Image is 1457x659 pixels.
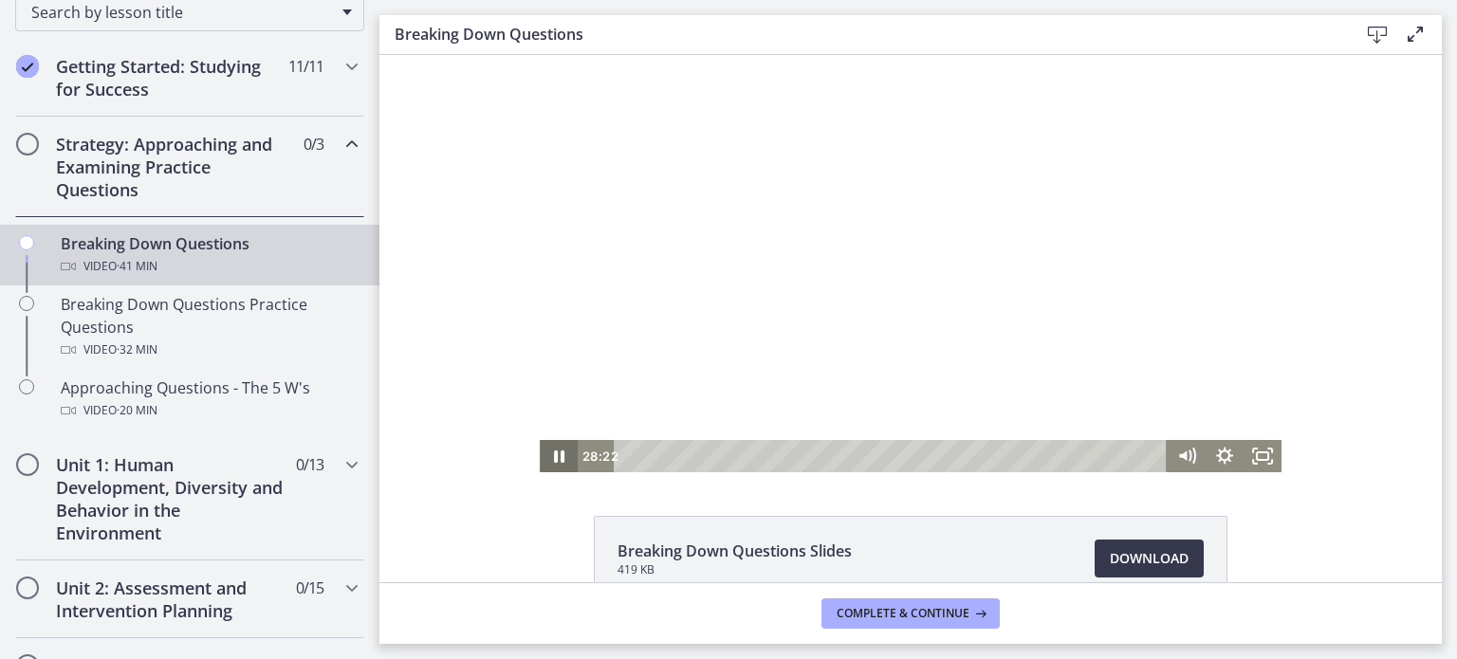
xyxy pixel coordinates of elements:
h3: Breaking Down Questions [395,23,1328,46]
span: Breaking Down Questions Slides [618,540,852,562]
button: Fullscreen [864,385,902,417]
button: Complete & continue [821,598,1000,629]
h2: Unit 2: Assessment and Intervention Planning [56,577,287,622]
button: Show settings menu [826,385,864,417]
div: Video [61,399,357,422]
span: 11 / 11 [288,55,323,78]
span: · 20 min [117,399,157,422]
span: 0 / 3 [304,133,323,156]
a: Download [1095,540,1204,577]
span: · 41 min [117,255,157,278]
span: 419 KB [618,562,852,577]
button: Mute [788,385,826,417]
span: · 32 min [117,339,157,361]
span: Search by lesson title [31,2,333,23]
div: Video [61,255,357,278]
i: Completed [16,55,39,78]
iframe: Video Lesson [379,55,1442,472]
div: Breaking Down Questions [61,232,357,278]
span: 0 / 15 [296,577,323,599]
div: Video [61,339,357,361]
h2: Getting Started: Studying for Success [56,55,287,101]
h2: Unit 1: Human Development, Diversity and Behavior in the Environment [56,453,287,544]
span: 0 / 13 [296,453,323,476]
h2: Strategy: Approaching and Examining Practice Questions [56,133,287,201]
span: Complete & continue [837,606,969,621]
span: Download [1110,547,1189,570]
div: Breaking Down Questions Practice Questions [61,293,357,361]
div: Approaching Questions - The 5 W's [61,376,357,422]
